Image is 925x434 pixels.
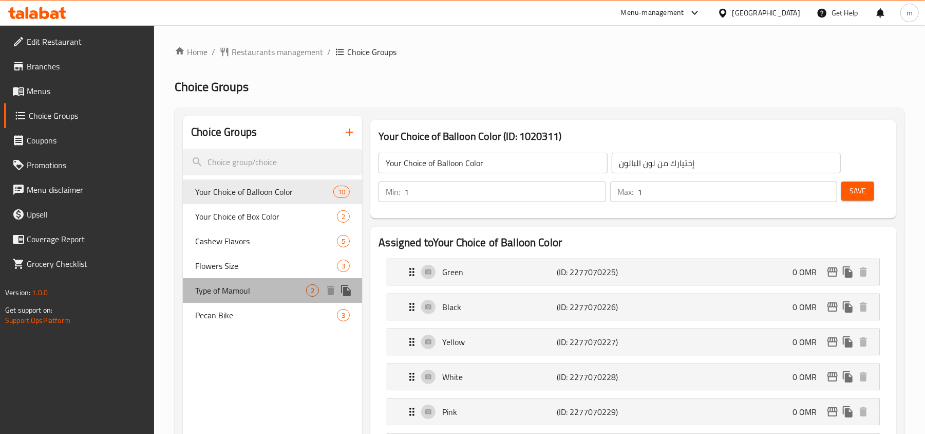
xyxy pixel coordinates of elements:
span: Choice Groups [347,46,397,58]
button: duplicate [840,404,856,420]
div: Choices [337,309,350,321]
span: 10 [334,187,349,197]
span: Menu disclaimer [27,184,146,196]
p: 0 OMR [792,336,825,348]
a: Menus [4,79,155,103]
h2: Assigned to Your Choice of Balloon Color [379,235,888,250]
span: Save [850,185,866,197]
div: Expand [387,364,879,390]
p: Black [442,301,557,313]
button: duplicate [840,264,856,280]
p: 0 OMR [792,371,825,383]
span: Choice Groups [175,75,249,98]
a: Choice Groups [4,103,155,128]
span: 1.0.0 [32,286,48,299]
p: Max: [617,186,633,198]
div: Expand [387,399,879,425]
span: 3 [337,261,349,271]
button: delete [856,404,871,420]
a: Menu disclaimer [4,177,155,202]
span: Your Choice of Balloon Color [195,186,333,198]
div: Pecan Bike3 [183,303,362,328]
span: 2 [337,212,349,222]
span: Cashew Flavors [195,235,337,247]
span: Flowers Size [195,260,337,272]
div: Type of Mamoul2deleteduplicate [183,278,362,303]
button: edit [825,334,840,350]
button: delete [856,334,871,350]
p: Green [442,266,557,278]
li: / [212,46,215,58]
span: Get support on: [5,303,52,317]
div: Choices [337,210,350,223]
div: Menu-management [621,7,684,19]
a: Home [175,46,207,58]
li: Expand [379,255,888,290]
span: Menus [27,85,146,97]
div: Choices [333,186,350,198]
span: Choice Groups [29,110,146,122]
a: Upsell [4,202,155,227]
span: Upsell [27,208,146,221]
div: [GEOGRAPHIC_DATA] [732,7,800,19]
button: duplicate [840,299,856,315]
span: 5 [337,237,349,246]
p: (ID: 2277070228) [557,371,634,383]
p: (ID: 2277070226) [557,301,634,313]
div: Expand [387,329,879,355]
span: Edit Restaurant [27,35,146,48]
span: Type of Mamoul [195,284,306,297]
button: delete [856,299,871,315]
span: Branches [27,60,146,73]
span: m [907,7,913,19]
p: (ID: 2277070225) [557,266,634,278]
span: Version: [5,286,30,299]
p: 0 OMR [792,301,825,313]
a: Support.OpsPlatform [5,314,70,327]
p: Min: [386,186,400,198]
p: Pink [442,406,557,418]
button: delete [323,283,338,298]
a: Edit Restaurant [4,29,155,54]
button: edit [825,299,840,315]
li: / [327,46,331,58]
div: Choices [337,260,350,272]
button: duplicate [840,369,856,385]
li: Expand [379,359,888,394]
a: Coupons [4,128,155,153]
div: Your Choice of Box Color2 [183,204,362,229]
input: search [183,149,362,175]
li: Expand [379,394,888,429]
h3: Your Choice of Balloon Color (ID: 1020311) [379,128,888,144]
button: duplicate [338,283,354,298]
button: delete [856,264,871,280]
a: Promotions [4,153,155,177]
div: Flowers Size3 [183,254,362,278]
p: (ID: 2277070229) [557,406,634,418]
span: Coupons [27,134,146,147]
a: Grocery Checklist [4,251,155,276]
span: Restaurants management [232,46,323,58]
li: Expand [379,290,888,324]
span: Coverage Report [27,233,146,245]
span: Pecan Bike [195,309,337,321]
button: edit [825,264,840,280]
button: edit [825,369,840,385]
button: Save [841,182,874,201]
p: (ID: 2277070227) [557,336,634,348]
div: Cashew Flavors5 [183,229,362,254]
div: Choices [337,235,350,247]
div: Expand [387,259,879,285]
span: Promotions [27,159,146,171]
button: edit [825,404,840,420]
a: Branches [4,54,155,79]
p: 0 OMR [792,266,825,278]
a: Restaurants management [219,46,323,58]
span: 3 [337,311,349,320]
p: 0 OMR [792,406,825,418]
p: White [442,371,557,383]
p: Yellow [442,336,557,348]
a: Coverage Report [4,227,155,251]
nav: breadcrumb [175,46,904,58]
button: duplicate [840,334,856,350]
